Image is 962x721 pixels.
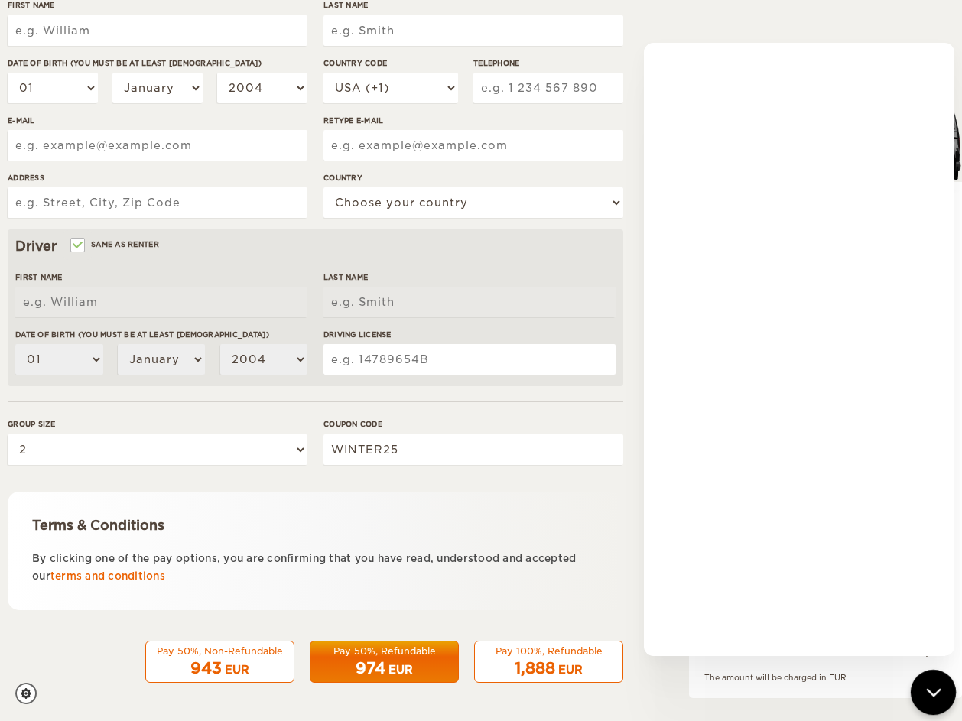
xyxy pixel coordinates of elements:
[8,15,307,46] input: e.g. William
[911,670,956,715] button: chat-button
[323,115,623,126] label: Retype E-mail
[50,570,165,582] a: terms and conditions
[8,130,307,161] input: e.g. example@example.com
[190,659,222,677] span: 943
[323,418,623,430] label: Coupon code
[15,287,307,317] input: e.g. William
[15,683,47,704] a: Cookie settings
[225,662,249,677] div: EUR
[323,287,616,317] input: e.g. Smith
[32,516,599,534] div: Terms & Conditions
[155,645,284,658] div: Pay 50%, Non-Refundable
[473,73,623,103] input: e.g. 1 234 567 890
[484,645,613,658] div: Pay 100%, Refundable
[474,641,623,684] button: Pay 100%, Refundable 1,888 EUR
[15,271,307,283] label: First Name
[473,57,623,69] label: Telephone
[310,641,459,684] button: Pay 50%, Refundable 974 EUR
[15,329,307,340] label: Date of birth (You must be at least [DEMOGRAPHIC_DATA])
[515,659,555,677] span: 1,888
[8,187,307,218] input: e.g. Street, City, Zip Code
[323,329,616,340] label: Driving License
[323,130,623,161] input: e.g. example@example.com
[323,344,616,375] input: e.g. 14789654B
[704,672,947,683] div: The amount will be charged in EUR
[356,659,385,677] span: 974
[8,57,307,69] label: Date of birth (You must be at least [DEMOGRAPHIC_DATA])
[323,271,616,283] label: Last Name
[72,242,82,252] input: Same as renter
[644,43,954,656] iframe: Freyja at Cozy Campers
[388,662,413,677] div: EUR
[8,172,307,183] label: Address
[323,172,623,183] label: Country
[72,237,159,252] label: Same as renter
[558,662,583,677] div: EUR
[32,550,599,586] p: By clicking one of the pay options, you are confirming that you have read, understood and accepte...
[8,418,307,430] label: Group size
[15,237,616,255] div: Driver
[145,641,294,684] button: Pay 50%, Non-Refundable 943 EUR
[320,645,449,658] div: Pay 50%, Refundable
[8,115,307,126] label: E-mail
[323,15,623,46] input: e.g. Smith
[323,57,458,69] label: Country Code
